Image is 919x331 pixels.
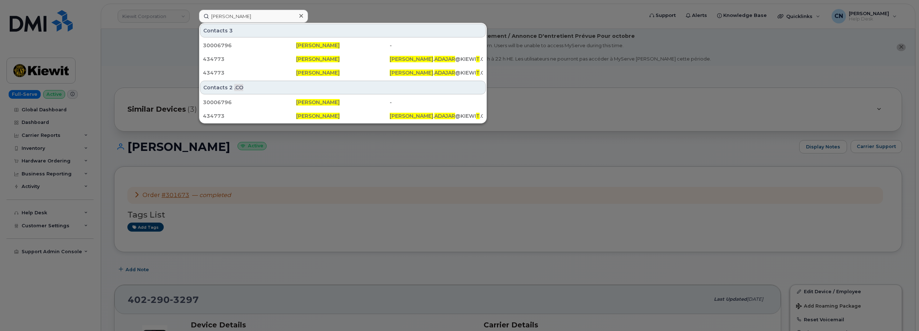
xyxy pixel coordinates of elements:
[203,69,296,76] div: 434773
[434,70,455,76] span: ADAJAR
[390,99,483,106] div: -
[200,96,486,109] a: 30006796[PERSON_NAME]-
[390,56,433,62] span: [PERSON_NAME]
[203,112,296,120] div: 434773
[390,112,483,120] div: . @KIEWI .COM
[296,56,340,62] span: [PERSON_NAME]
[476,56,480,62] span: T
[200,53,486,66] a: 434773[PERSON_NAME][PERSON_NAME].ADAJAR@KIEWIT.COM
[200,66,486,79] a: 434773[PERSON_NAME][PERSON_NAME].ADAJAR@KIEWIT.COM
[390,42,483,49] div: -
[296,70,340,76] span: [PERSON_NAME]
[200,109,486,122] a: 434773[PERSON_NAME][PERSON_NAME].ADAJAR@KIEWIT.COM
[203,42,296,49] div: 30006796
[203,55,296,63] div: 434773
[390,113,433,119] span: [PERSON_NAME]
[434,56,455,62] span: ADAJAR
[200,81,486,94] div: Contacts
[390,69,483,76] div: . @KIEWI .COM
[229,27,233,34] span: 3
[234,84,243,91] span: .CO
[296,42,340,49] span: [PERSON_NAME]
[200,24,486,37] div: Contacts
[476,113,480,119] span: T
[888,300,914,326] iframe: Messenger Launcher
[434,113,455,119] span: ADAJAR
[200,39,486,52] a: 30006796[PERSON_NAME]-
[296,113,340,119] span: [PERSON_NAME]
[296,99,340,106] span: [PERSON_NAME]
[229,84,233,91] span: 2
[203,99,296,106] div: 30006796
[390,70,433,76] span: [PERSON_NAME]
[476,70,480,76] span: T
[390,55,483,63] div: . @KIEWI .COM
